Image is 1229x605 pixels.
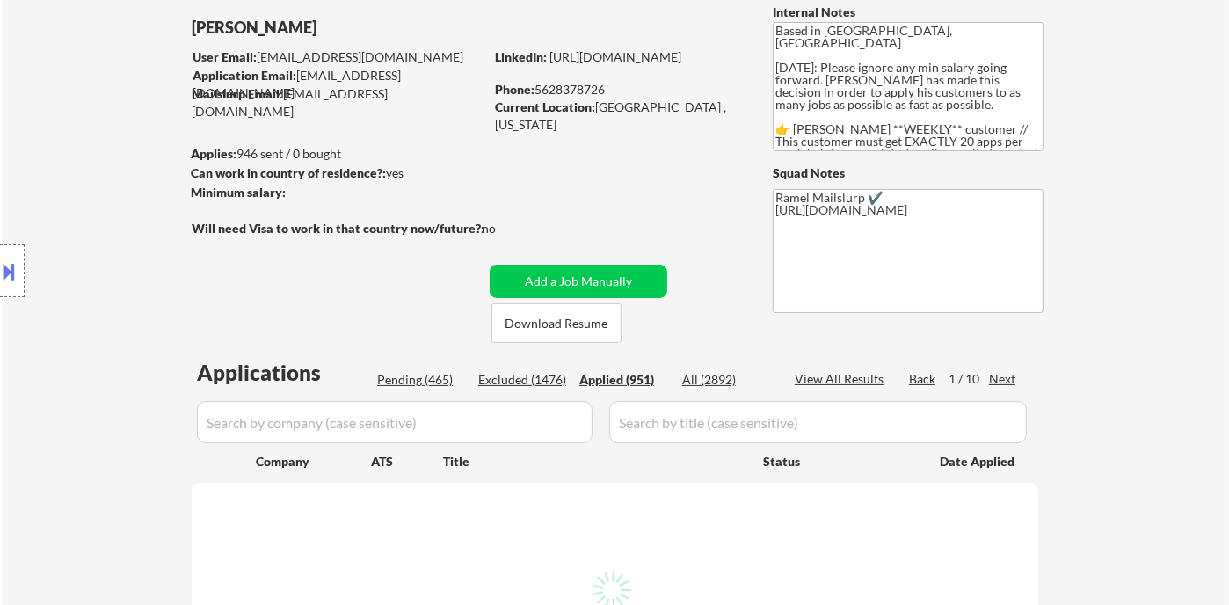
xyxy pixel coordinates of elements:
div: yes [191,164,478,182]
div: [EMAIL_ADDRESS][DOMAIN_NAME] [192,85,484,120]
div: Date Applied [940,453,1017,470]
strong: Current Location: [495,99,595,114]
input: Search by company (case sensitive) [197,401,593,443]
div: 1 / 10 [949,370,989,388]
div: Title [443,453,746,470]
strong: Phone: [495,82,535,97]
div: ATS [371,453,443,470]
strong: LinkedIn: [495,49,547,64]
div: Company [256,453,371,470]
div: Internal Notes [773,4,1044,21]
div: Squad Notes [773,164,1044,182]
div: View All Results [795,370,889,388]
div: [EMAIL_ADDRESS][DOMAIN_NAME] [193,48,484,66]
div: All (2892) [682,371,770,389]
div: 946 sent / 0 bought [191,145,484,163]
button: Add a Job Manually [490,265,667,298]
input: Search by title (case sensitive) [609,401,1027,443]
a: [URL][DOMAIN_NAME] [549,49,681,64]
div: Back [909,370,937,388]
strong: Will need Visa to work in that country now/future?: [192,221,484,236]
strong: User Email: [193,49,257,64]
div: no [482,220,532,237]
div: [PERSON_NAME] [192,17,553,39]
div: 5628378726 [495,81,744,98]
div: Excluded (1476) [478,371,566,389]
strong: Mailslurp Email: [192,86,283,101]
div: Applied (951) [579,371,667,389]
div: Status [763,445,914,477]
div: Pending (465) [377,371,465,389]
button: Download Resume [491,303,622,343]
div: Next [989,370,1017,388]
strong: Application Email: [193,68,296,83]
div: [EMAIL_ADDRESS][DOMAIN_NAME] [193,67,484,101]
div: [GEOGRAPHIC_DATA] , [US_STATE] [495,98,744,133]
